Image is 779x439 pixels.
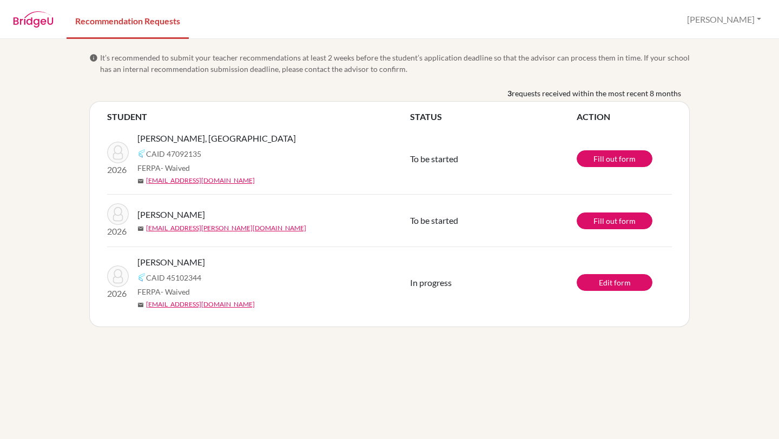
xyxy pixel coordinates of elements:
img: Common App logo [137,273,146,282]
th: STUDENT [107,110,410,123]
a: [EMAIL_ADDRESS][DOMAIN_NAME] [146,300,255,309]
span: [PERSON_NAME], [GEOGRAPHIC_DATA] [137,132,296,145]
a: [EMAIL_ADDRESS][DOMAIN_NAME] [146,176,255,185]
th: ACTION [577,110,672,123]
span: To be started [410,215,458,225]
span: To be started [410,154,458,164]
a: Edit form [577,274,652,291]
p: 2026 [107,163,129,176]
a: Recommendation Requests [67,2,189,39]
span: CAID 47092135 [146,148,201,159]
img: Common App logo [137,149,146,158]
span: mail [137,302,144,308]
span: [PERSON_NAME] [137,256,205,269]
img: BridgeU logo [13,11,54,28]
span: - Waived [161,163,190,172]
img: Mohan Varma, Lasya [107,142,129,163]
p: 2026 [107,287,129,300]
span: [PERSON_NAME] [137,208,205,221]
button: [PERSON_NAME] [682,9,766,30]
a: Fill out form [577,212,652,229]
a: [EMAIL_ADDRESS][PERSON_NAME][DOMAIN_NAME] [146,223,306,233]
span: mail [137,178,144,184]
p: 2026 [107,225,129,238]
a: Fill out form [577,150,652,167]
span: In progress [410,277,452,288]
span: info [89,54,98,62]
b: 3 [507,88,512,99]
img: Singh, Twisha [107,265,129,287]
span: CAID 45102344 [146,272,201,283]
span: requests received within the most recent 8 months [512,88,681,99]
span: - Waived [161,287,190,296]
span: FERPA [137,286,190,297]
span: It’s recommended to submit your teacher recommendations at least 2 weeks before the student’s app... [100,52,690,75]
img: Ravindran, Nessa [107,203,129,225]
th: STATUS [410,110,577,123]
span: FERPA [137,162,190,174]
span: mail [137,225,144,232]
